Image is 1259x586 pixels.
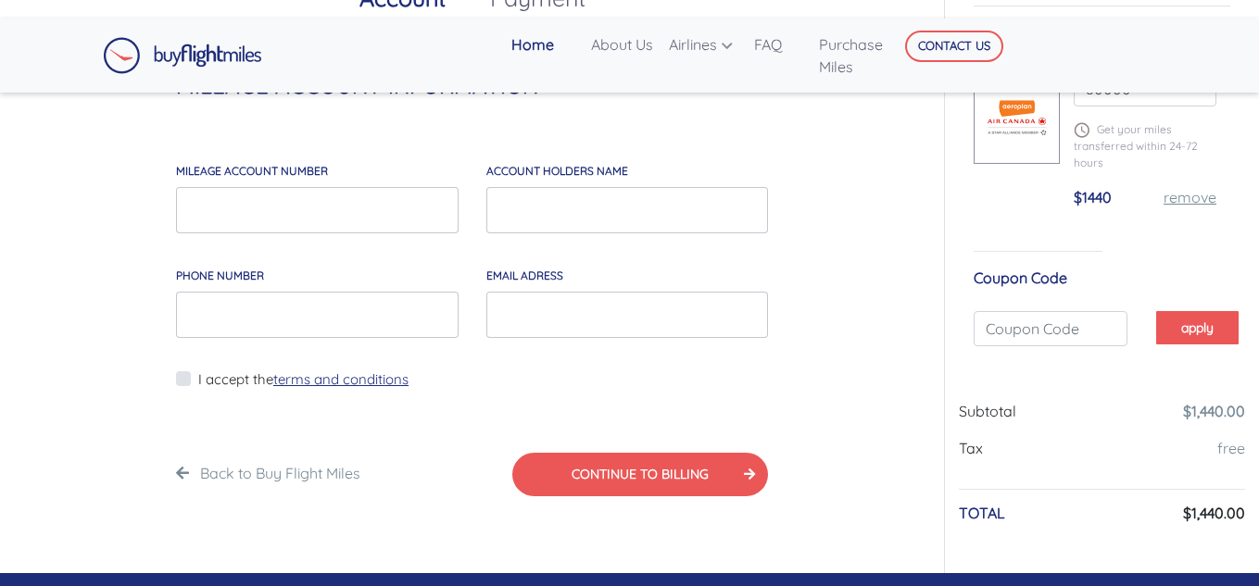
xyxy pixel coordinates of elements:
[1217,439,1245,457] a: free
[1183,505,1245,522] h6: $1,440.00
[1074,121,1217,171] p: Get your miles transferred within 24-72 hours
[661,26,747,63] a: Airlines
[1183,402,1245,420] a: $1,440.00
[176,72,768,99] h4: MILEAGE ACCOUNT INFORMATION
[504,26,584,63] a: Home
[176,163,328,180] label: MILEAGE account number
[959,505,1005,522] h6: TOTAL
[974,268,1067,287] span: Coupon Code
[1156,311,1239,343] button: apply
[959,402,1016,420] span: Subtotal
[1164,188,1216,206] a: remove
[176,268,264,284] label: Phone Number
[512,453,768,496] button: CONTINUE TO BILLING
[584,26,661,63] a: About Us
[200,464,360,482] a: Back to Buy Flight Miles
[974,311,1127,346] input: Coupon Code
[1074,188,1112,206] span: $1440
[103,32,262,79] a: Buy Flight Miles Logo
[747,26,812,63] a: FAQ
[486,268,563,284] label: email adress
[486,163,628,180] label: account holders NAME
[975,99,1058,136] img: Aer-Canada-Aeroplane.png
[1074,122,1089,138] img: schedule.png
[959,439,983,457] span: Tax
[273,370,409,388] a: terms and conditions
[905,31,1003,62] button: CONTACT US
[198,369,409,391] label: I accept the
[103,37,262,74] img: Buy Flight Miles Logo
[812,26,913,85] a: Purchase Miles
